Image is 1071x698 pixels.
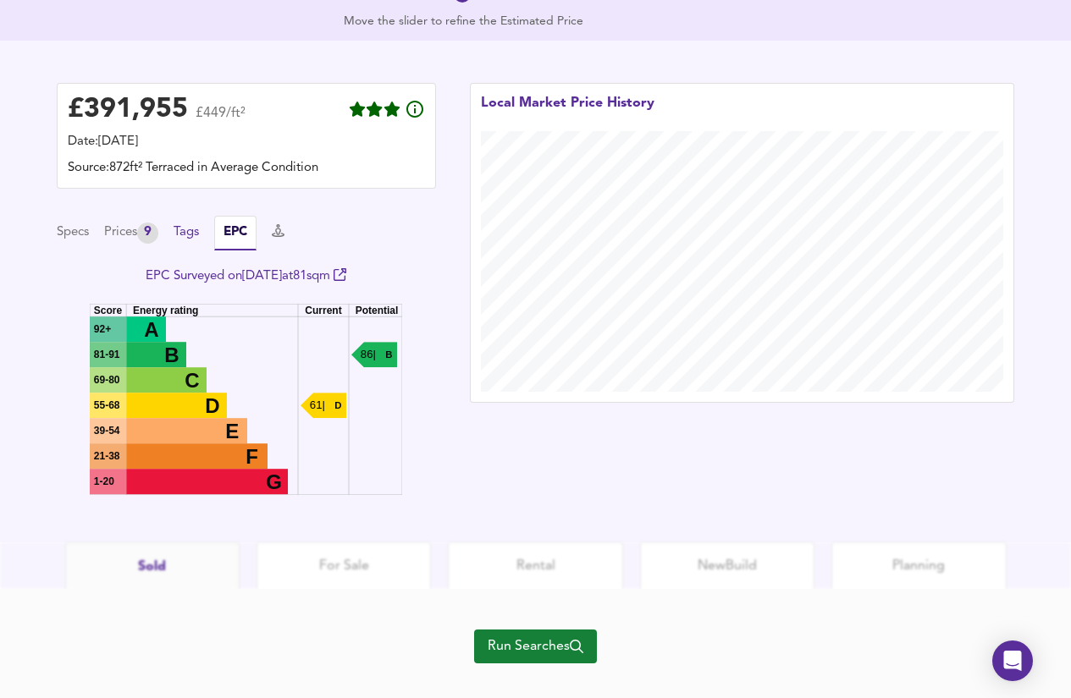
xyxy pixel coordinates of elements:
[137,223,158,244] div: 9
[94,399,120,411] tspan: 55-68
[144,318,158,341] tspan: A
[310,399,325,412] text: 61 |
[68,97,188,123] div: £ 391,955
[214,216,257,250] button: EPC
[68,159,425,178] div: Source: 872ft² Terraced in Average Condition
[104,223,158,244] div: Prices
[305,305,341,317] text: Current
[474,629,597,663] button: Run Searches
[361,349,376,361] text: 86 |
[146,270,346,283] a: EPC Surveyed on[DATE]at81sqm
[94,349,120,360] tspan: 81-91
[57,223,89,242] button: Specs
[225,420,239,442] tspan: E
[385,350,392,360] text: B
[104,223,158,244] button: Prices9
[174,223,199,242] button: Tags
[266,470,282,493] tspan: G
[356,305,399,317] text: Potential
[68,133,425,151] div: Date: [DATE]
[481,94,654,131] div: Local Market Price History
[94,305,123,317] text: Score
[94,425,120,437] tspan: 39-54
[104,13,823,30] div: Move the slider to refine the Estimated Price
[94,374,120,386] tspan: 69-80
[185,369,199,392] tspan: C
[133,305,198,317] text: Energy rating
[205,394,219,417] tspan: D
[94,475,114,487] tspan: 1-20
[94,450,120,462] tspan: 21-38
[992,640,1033,681] div: Open Intercom Messenger
[246,445,258,468] tspan: F
[164,344,179,366] tspan: B
[94,323,111,335] tspan: 92+
[488,635,583,658] span: Run Searches
[334,401,341,411] text: D
[196,107,246,131] span: £449/ft²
